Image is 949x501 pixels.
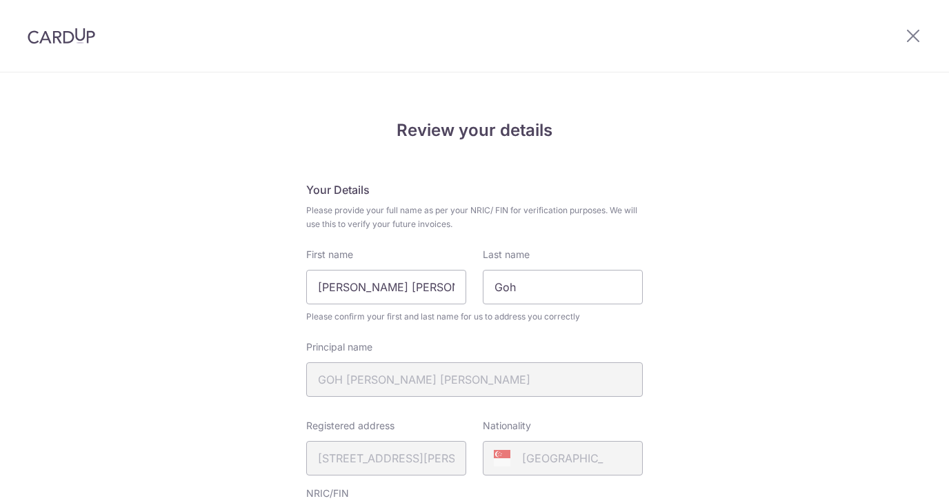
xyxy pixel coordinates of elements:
[306,310,643,324] span: Please confirm your first and last name for us to address you correctly
[483,419,531,433] label: Nationality
[306,419,394,433] label: Registered address
[306,487,349,500] label: NRIC/FIN
[306,118,643,143] h4: Review your details
[483,248,530,262] label: Last name
[28,28,95,44] img: CardUp
[306,270,466,304] input: First Name
[306,340,372,354] label: Principal name
[306,248,353,262] label: First name
[483,270,643,304] input: Last name
[306,181,643,198] h5: Your Details
[306,204,643,231] span: Please provide your full name as per your NRIC/ FIN for verification purposes. We will use this t...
